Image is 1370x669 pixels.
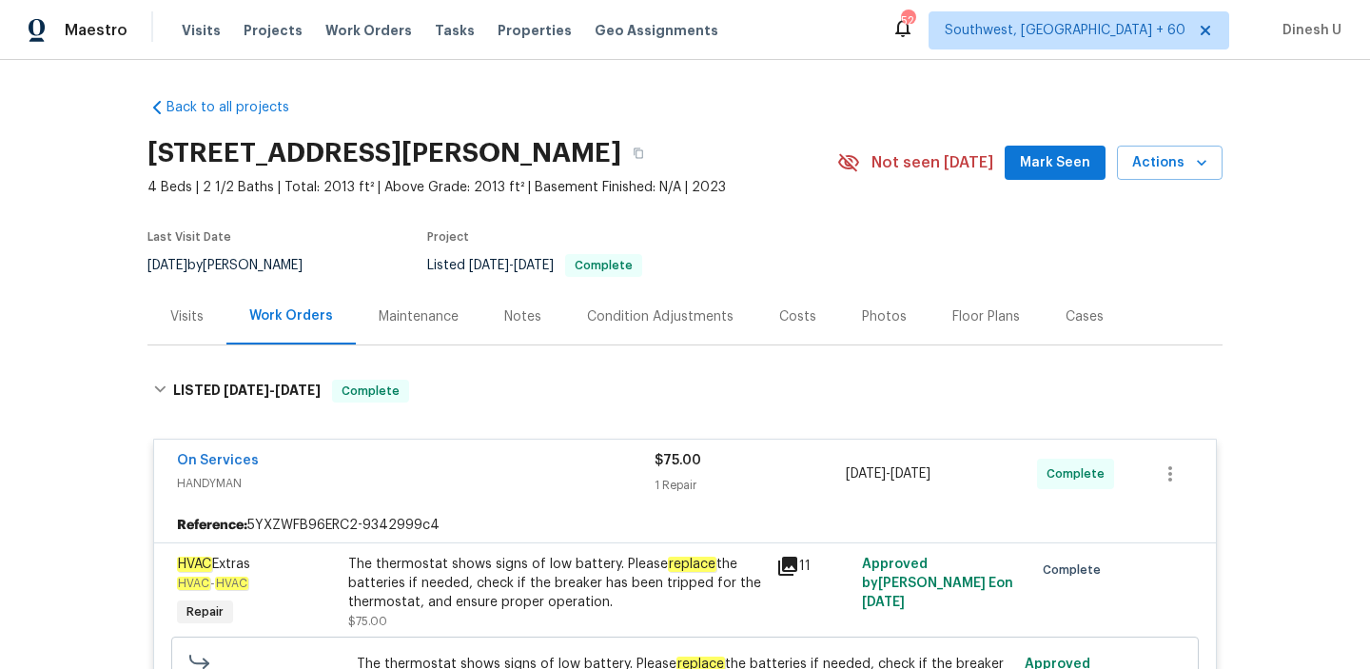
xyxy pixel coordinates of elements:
div: 11 [776,555,851,578]
span: Approved by [PERSON_NAME] E on [862,558,1013,609]
span: Last Visit Date [147,231,231,243]
span: Complete [1047,464,1112,483]
span: Project [427,231,469,243]
span: Visits [182,21,221,40]
div: 1 Repair [655,476,846,495]
span: Dinesh U [1275,21,1341,40]
span: Geo Assignments [595,21,718,40]
div: 5YXZWFB96ERC2-9342999c4 [154,508,1216,542]
span: - [224,384,321,397]
div: Cases [1066,307,1104,326]
h2: [STREET_ADDRESS][PERSON_NAME] [147,144,621,163]
div: Photos [862,307,907,326]
div: 524 [901,11,914,30]
span: Properties [498,21,572,40]
span: [DATE] [890,467,930,481]
span: Mark Seen [1020,151,1090,175]
div: Maintenance [379,307,459,326]
em: HVAC [215,577,248,590]
span: Actions [1132,151,1207,175]
span: - [469,259,554,272]
span: Complete [1043,561,1108,580]
b: Reference: [177,516,247,535]
div: Visits [170,307,204,326]
button: Copy Address [621,136,656,170]
div: by [PERSON_NAME] [147,254,325,277]
div: Notes [504,307,541,326]
div: LISTED [DATE]-[DATE]Complete [147,361,1223,422]
em: HVAC [177,577,210,590]
span: $75.00 [348,616,387,627]
span: Listed [427,259,642,272]
a: Back to all projects [147,98,330,117]
span: [DATE] [514,259,554,272]
span: $75.00 [655,454,701,467]
span: Maestro [65,21,127,40]
button: Actions [1117,146,1223,181]
div: Condition Adjustments [587,307,734,326]
span: - [846,464,930,483]
a: On Services [177,454,259,467]
span: Complete [334,382,407,401]
span: [DATE] [469,259,509,272]
div: Costs [779,307,816,326]
em: replace [668,557,716,572]
span: Tasks [435,24,475,37]
span: Extras [177,557,250,572]
span: Not seen [DATE] [871,153,993,172]
span: [DATE] [846,467,886,481]
span: [DATE] [224,384,269,397]
div: Floor Plans [952,307,1020,326]
em: HVAC [177,557,212,572]
span: [DATE] [862,596,905,609]
span: [DATE] [147,259,187,272]
span: Complete [567,260,640,271]
span: HANDYMAN [177,474,655,493]
h6: LISTED [173,380,321,403]
div: Work Orders [249,306,333,325]
span: Southwest, [GEOGRAPHIC_DATA] + 60 [945,21,1185,40]
div: The thermostat shows signs of low battery. Please the batteries if needed, check if the breaker h... [348,555,765,612]
span: Work Orders [325,21,412,40]
span: Projects [244,21,303,40]
span: [DATE] [275,384,321,397]
span: Repair [179,602,231,621]
span: - [177,578,248,589]
span: 4 Beds | 2 1/2 Baths | Total: 2013 ft² | Above Grade: 2013 ft² | Basement Finished: N/A | 2023 [147,178,837,197]
button: Mark Seen [1005,146,1106,181]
